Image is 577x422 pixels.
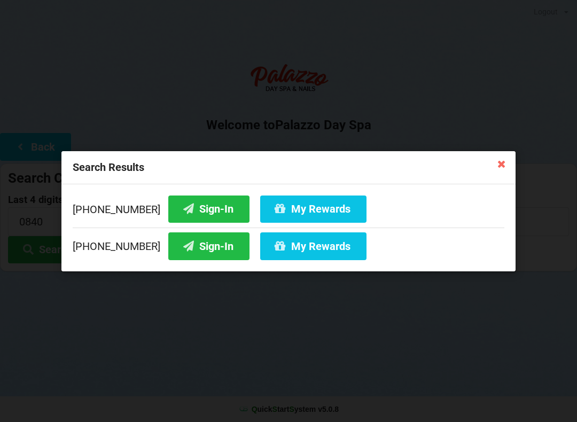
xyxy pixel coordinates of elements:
div: [PHONE_NUMBER] [73,195,504,227]
div: [PHONE_NUMBER] [73,227,504,260]
button: My Rewards [260,232,367,260]
button: My Rewards [260,195,367,222]
button: Sign-In [168,195,249,222]
div: Search Results [61,151,516,184]
button: Sign-In [168,232,249,260]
